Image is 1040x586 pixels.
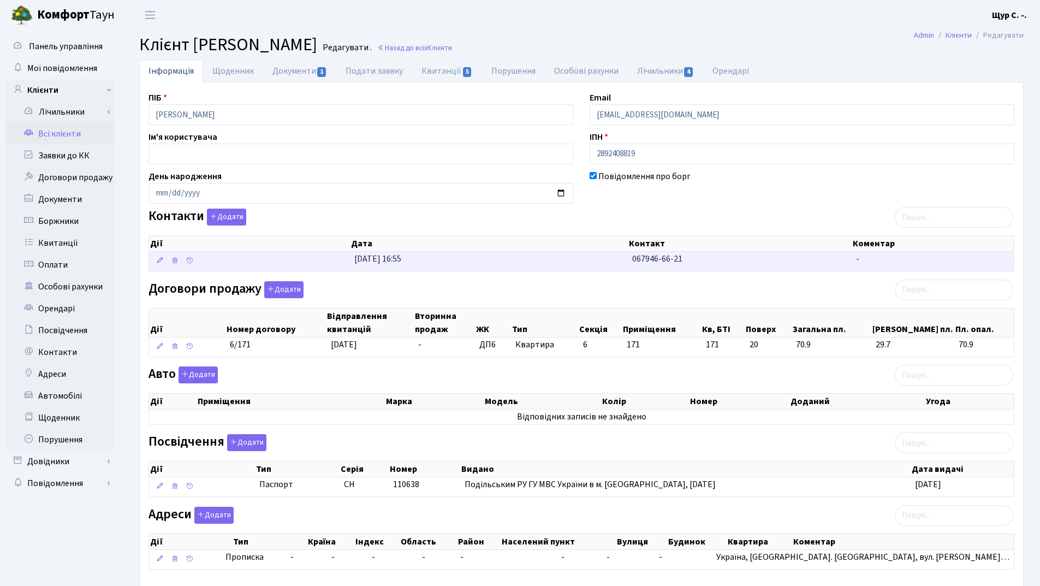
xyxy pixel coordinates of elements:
[136,6,164,24] button: Переключити навігацію
[898,24,1040,47] nav: breadcrumb
[701,309,745,337] th: Кв, БТІ
[465,478,716,490] span: Подільським РУ ГУ МВС України в м. [GEOGRAPHIC_DATA], [DATE]
[622,309,701,337] th: Приміщення
[139,60,203,82] a: Інформація
[262,279,304,298] a: Додати
[377,43,452,53] a: Назад до всіхКлієнти
[422,551,425,563] span: -
[232,534,307,549] th: Тип
[545,60,628,82] a: Особові рахунки
[895,280,1013,300] input: Пошук...
[578,309,622,337] th: Секція
[5,254,115,276] a: Оплати
[412,60,482,82] a: Квитанції
[601,394,689,409] th: Колір
[5,429,115,451] a: Порушення
[789,394,925,409] th: Доданий
[5,57,115,79] a: Мої повідомлення
[225,309,326,337] th: Номер договору
[148,209,246,226] label: Контакти
[225,551,264,564] span: Прописка
[946,29,972,41] a: Клієнти
[400,534,457,549] th: Область
[745,309,792,337] th: Поверх
[192,505,234,524] a: Додати
[727,534,792,549] th: Квартира
[194,507,234,524] button: Адреси
[148,507,234,524] label: Адреси
[203,60,263,82] a: Щоденник
[149,236,350,251] th: Дії
[590,131,608,144] label: ІПН
[224,433,266,452] a: Додати
[5,407,115,429] a: Щоденник
[148,91,167,104] label: ПІБ
[607,551,610,563] span: -
[583,339,587,351] span: 6
[5,341,115,363] a: Контакти
[264,281,304,298] button: Договори продажу
[914,29,934,41] a: Admin
[227,434,266,451] button: Посвідчення
[895,365,1013,386] input: Пошук...
[344,478,355,490] span: СН
[204,207,246,226] a: Додати
[148,170,222,183] label: День народження
[689,394,789,409] th: Номер
[460,461,911,477] th: Видано
[703,60,758,82] a: Орендарі
[255,461,340,477] th: Тип
[350,236,628,251] th: Дата
[5,319,115,341] a: Посвідчення
[148,366,218,383] label: Авто
[418,339,421,351] span: -
[5,188,115,210] a: Документи
[5,385,115,407] a: Автомобілі
[796,339,867,351] span: 70.9
[992,9,1027,22] a: Щур С. -.
[925,394,1014,409] th: Угода
[5,232,115,254] a: Квитанції
[197,394,385,409] th: Приміщення
[148,281,304,298] label: Договори продажу
[667,534,727,549] th: Будинок
[37,6,90,23] b: Комфорт
[5,363,115,385] a: Адреси
[5,35,115,57] a: Панель управління
[706,339,741,351] span: 171
[5,79,115,101] a: Клієнти
[149,534,232,549] th: Дії
[389,461,460,477] th: Номер
[463,67,472,77] span: 5
[895,433,1013,453] input: Пошук...
[331,339,357,351] span: [DATE]
[515,339,574,351] span: Квартира
[148,434,266,451] label: Посвідчення
[501,534,616,549] th: Населений пункт
[992,9,1027,21] b: Щур С. -.
[598,170,691,183] label: Повідомлення про борг
[792,534,1014,549] th: Коментар
[561,551,564,563] span: -
[895,505,1013,526] input: Пошук...
[475,309,511,337] th: ЖК
[29,40,103,52] span: Панель управління
[5,145,115,167] a: Заявки до КК
[5,298,115,319] a: Орендарі
[716,551,1009,563] span: Україна, [GEOGRAPHIC_DATA]. [GEOGRAPHIC_DATA], вул. [PERSON_NAME]…
[5,451,115,472] a: Довідники
[326,309,414,337] th: Відправлення квитанцій
[972,29,1024,42] li: Редагувати
[340,461,389,477] th: Серія
[354,534,400,549] th: Індекс
[628,60,703,82] a: Лічильники
[259,478,335,491] span: Паспорт
[628,236,852,251] th: Контакт
[484,394,601,409] th: Модель
[176,365,218,384] a: Додати
[320,43,372,53] small: Редагувати .
[684,67,693,77] span: 4
[427,43,452,53] span: Клієнти
[149,461,255,477] th: Дії
[511,309,578,337] th: Тип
